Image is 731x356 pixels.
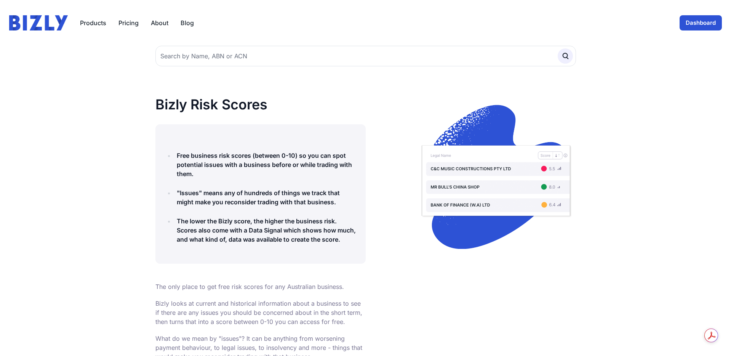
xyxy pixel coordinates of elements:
h1: Bizly Risk Scores [155,97,366,112]
p: The only place to get free risk scores for any Australian business. [155,282,366,291]
a: Pricing [118,18,139,27]
a: Blog [181,18,194,27]
h4: Free business risk scores (between 0-10) so you can spot potential issues with a business before ... [177,151,357,178]
h4: The lower the Bizly score, the higher the business risk. Scores also come with a Data Signal whic... [177,216,357,244]
button: Products [80,18,106,27]
h4: "Issues" means any of hundreds of things we track that might make you reconsider trading with tha... [177,188,357,207]
a: Dashboard [680,15,722,30]
a: About [151,18,168,27]
input: Search by Name, ABN or ACN [155,46,576,66]
p: Bizly looks at current and historical information about a business to see if there are any issues... [155,299,366,326]
img: scores [416,97,576,257]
